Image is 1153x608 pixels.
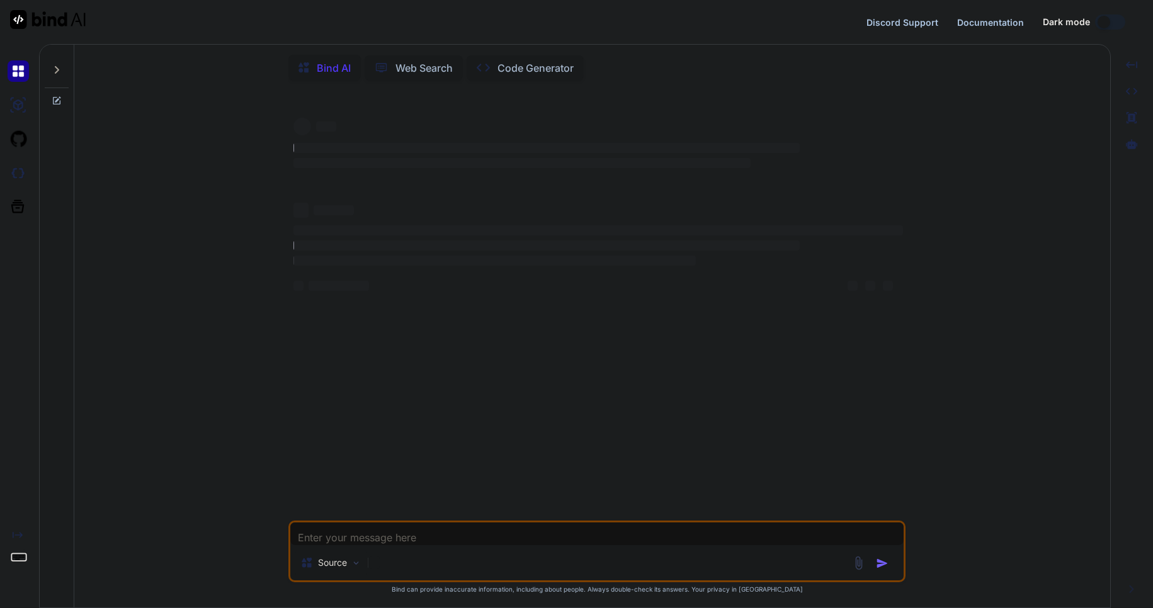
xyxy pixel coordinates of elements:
img: icon [876,557,889,570]
span: ‌ [293,203,309,218]
span: ‌ [309,281,369,291]
span: ‌ [293,240,799,251]
p: Code Generator [497,60,574,76]
span: Dark mode [1043,16,1090,28]
span: ‌ [865,281,875,291]
span: ‌ [293,143,799,153]
span: ‌ [293,281,304,291]
img: Bind AI [10,10,86,29]
p: Bind can provide inaccurate information, including about people. Always double-check its answers.... [288,585,906,594]
span: ‌ [883,281,893,291]
span: ‌ [314,205,354,215]
p: Bind AI [317,60,351,76]
button: Documentation [957,16,1024,29]
img: githubLight [8,128,29,150]
img: chat [8,60,29,82]
span: ‌ [293,225,903,235]
span: ‌ [848,281,858,291]
span: ‌ [293,118,311,135]
img: ai-studio [8,94,29,116]
span: Documentation [957,17,1024,28]
img: attachment [851,556,866,570]
p: Source [318,556,347,569]
img: Pick Models [351,558,361,568]
p: Web Search [395,60,453,76]
span: ‌ [316,121,336,132]
span: ‌ [293,256,696,266]
img: darkCloudIdeIcon [8,162,29,184]
button: Discord Support [866,16,938,29]
span: ‌ [293,158,751,168]
span: Discord Support [866,17,938,28]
